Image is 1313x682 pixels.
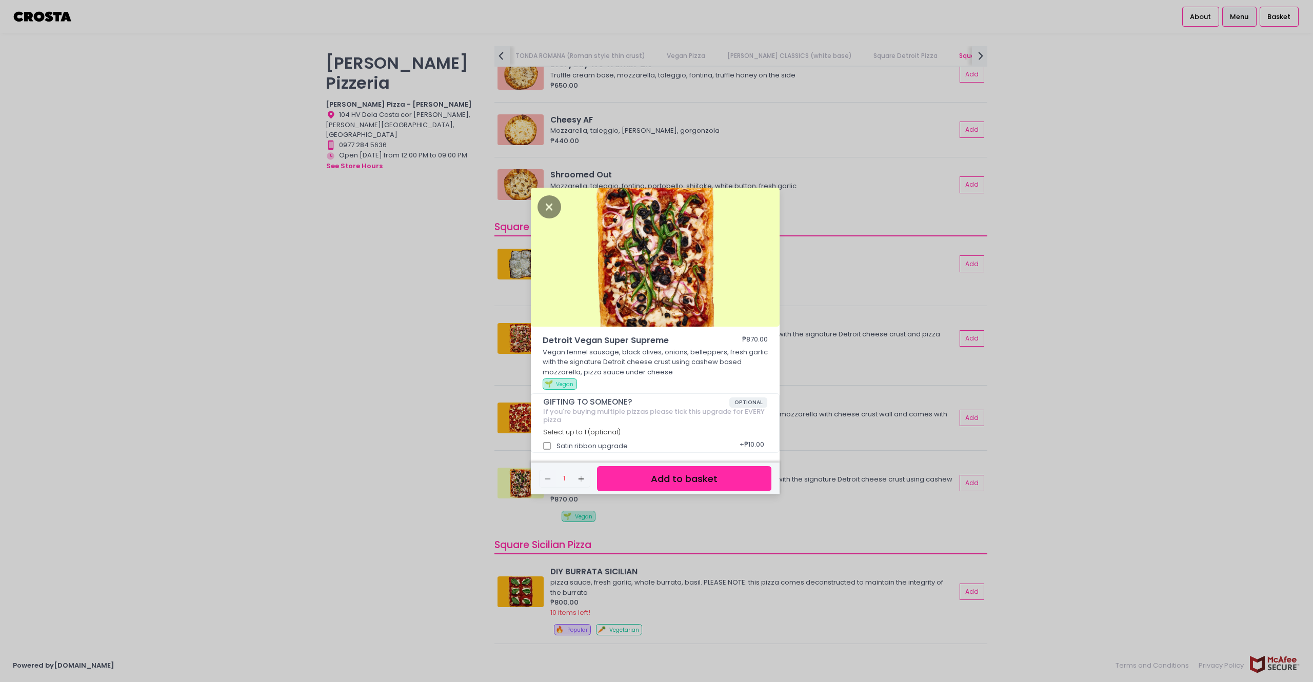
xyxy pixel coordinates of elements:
[531,188,780,327] img: Detroit Vegan Super Supreme
[543,347,768,377] p: Vegan fennel sausage, black olives, onions, belleppers, fresh garlic with the signature Detroit c...
[543,397,729,407] span: GIFTING TO SOMEONE?
[742,334,768,347] div: ₱870.00
[543,428,621,436] span: Select up to 1 (optional)
[729,397,768,408] span: OPTIONAL
[543,408,768,424] div: If you're buying multiple pizzas please tick this upgrade for EVERY pizza
[736,436,767,456] div: + ₱10.00
[597,466,771,491] button: Add to basket
[545,379,553,389] span: 🌱
[556,380,573,388] span: Vegan
[538,201,561,211] button: Close
[543,334,712,347] span: Detroit Vegan Super Supreme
